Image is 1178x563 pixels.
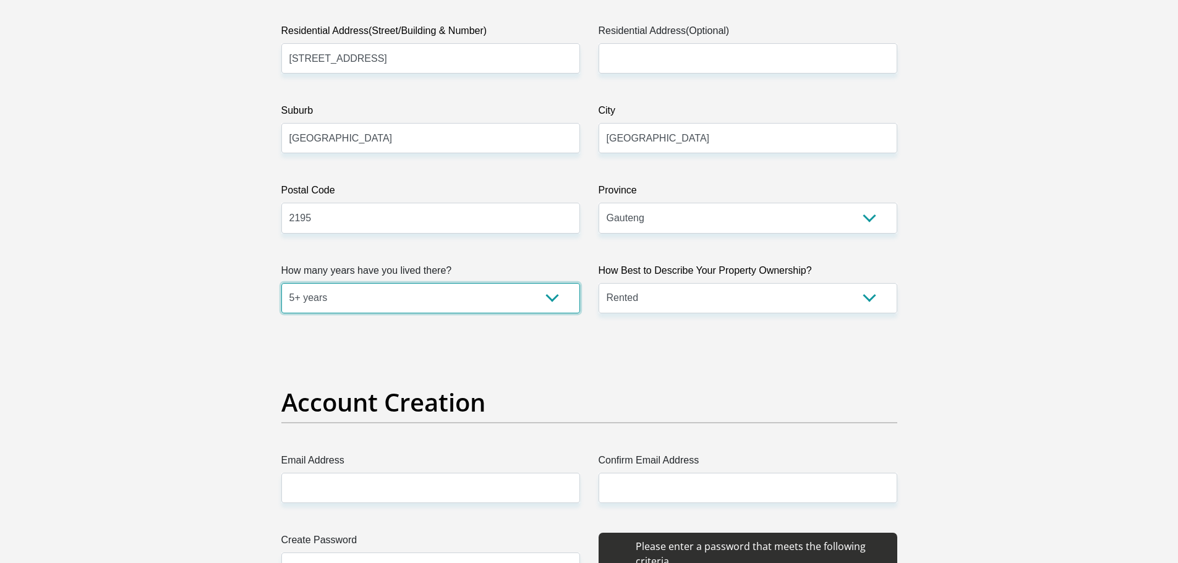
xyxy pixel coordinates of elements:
input: Valid residential address [281,43,580,74]
select: Please Select a Province [599,203,897,233]
input: Address line 2 (Optional) [599,43,897,74]
select: Please select a value [599,283,897,313]
label: Residential Address(Optional) [599,23,897,43]
input: Suburb [281,123,580,153]
input: Postal Code [281,203,580,233]
input: City [599,123,897,153]
label: How Best to Describe Your Property Ownership? [599,263,897,283]
label: City [599,103,897,123]
label: Email Address [281,453,580,473]
label: Residential Address(Street/Building & Number) [281,23,580,43]
label: How many years have you lived there? [281,263,580,283]
label: Confirm Email Address [599,453,897,473]
input: Confirm Email Address [599,473,897,503]
label: Suburb [281,103,580,123]
select: Please select a value [281,283,580,313]
label: Province [599,183,897,203]
label: Postal Code [281,183,580,203]
input: Email Address [281,473,580,503]
h2: Account Creation [281,387,897,417]
label: Create Password [281,533,580,552]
